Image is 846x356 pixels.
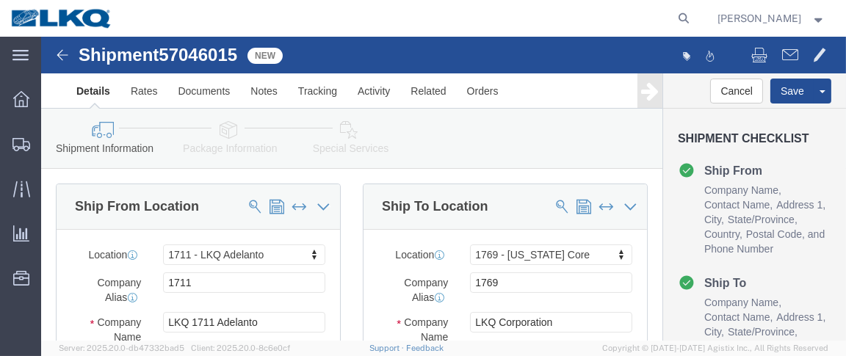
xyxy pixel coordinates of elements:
[718,10,802,26] span: Krisann Metzger
[191,344,290,352] span: Client: 2025.20.0-8c6e0cf
[59,344,184,352] span: Server: 2025.20.0-db47332bad5
[602,342,828,355] span: Copyright © [DATE]-[DATE] Agistix Inc., All Rights Reserved
[406,344,444,352] a: Feedback
[10,7,113,29] img: logo
[717,10,826,27] button: [PERSON_NAME]
[369,344,406,352] a: Support
[41,37,846,341] iframe: FS Legacy Container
